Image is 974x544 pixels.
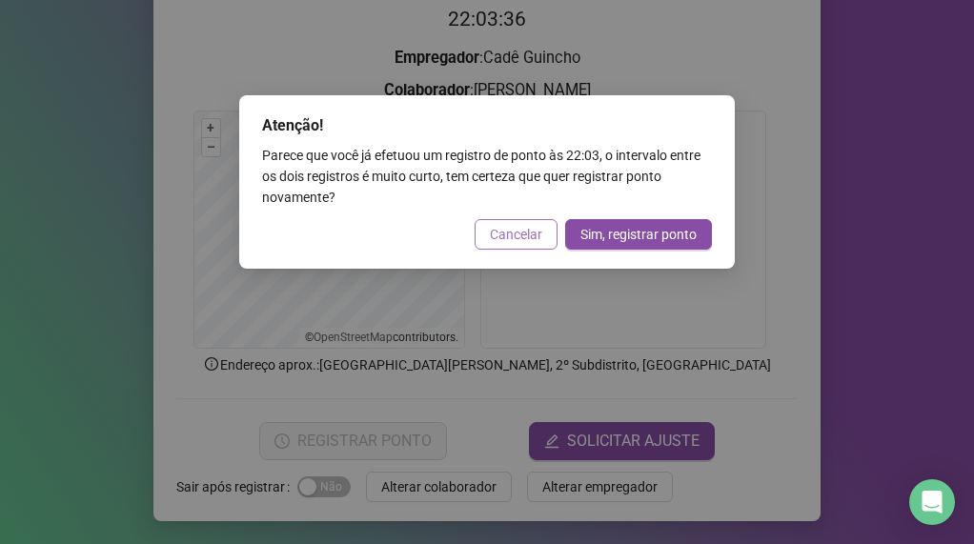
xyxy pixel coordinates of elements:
[262,114,712,137] div: Atenção!
[475,219,558,250] button: Cancelar
[580,224,697,245] span: Sim, registrar ponto
[490,224,542,245] span: Cancelar
[565,219,712,250] button: Sim, registrar ponto
[909,479,955,525] div: Open Intercom Messenger
[262,145,712,208] div: Parece que você já efetuou um registro de ponto às 22:03 , o intervalo entre os dois registros é ...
